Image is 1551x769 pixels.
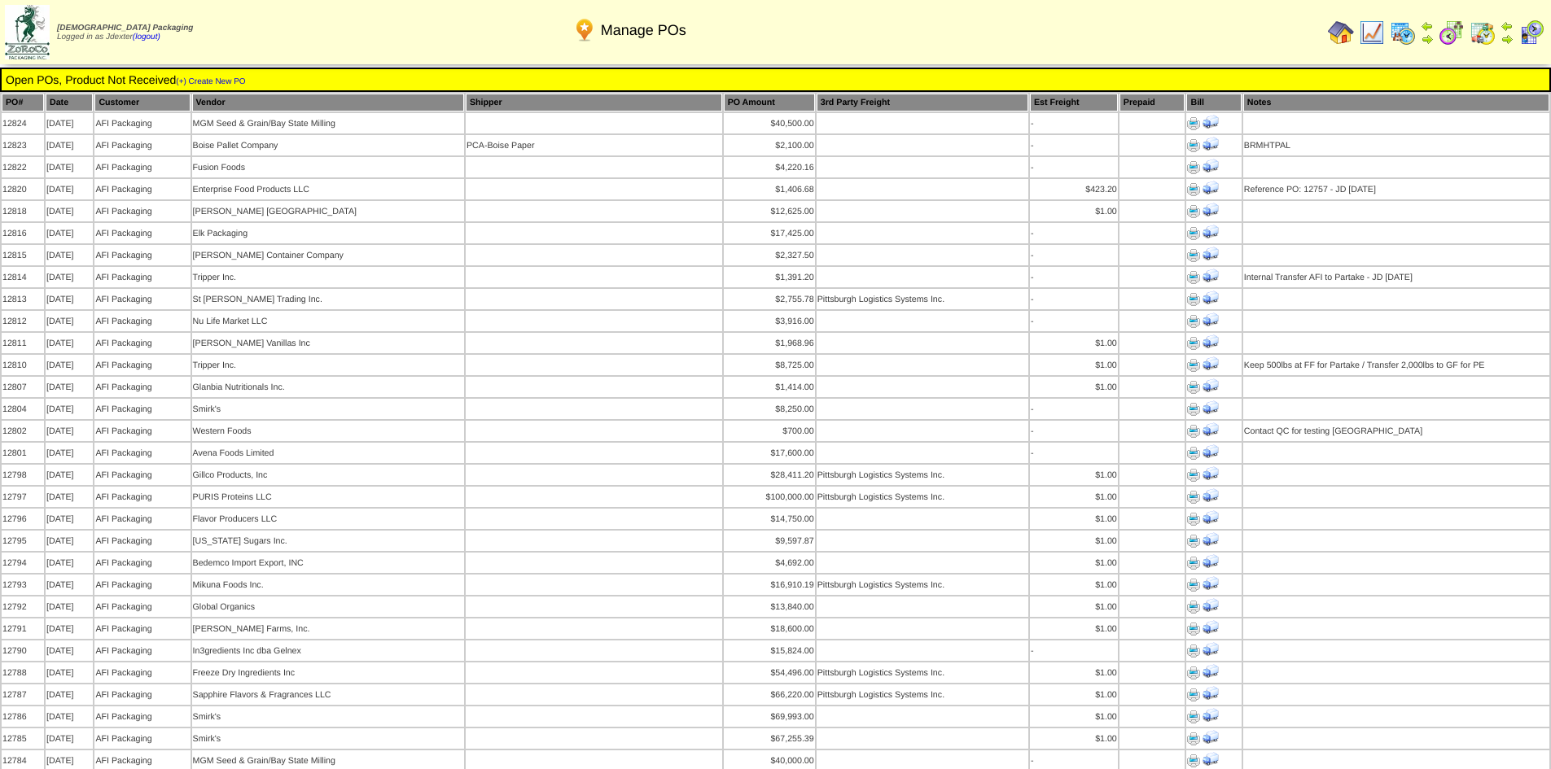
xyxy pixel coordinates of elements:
td: [DATE] [46,355,93,375]
td: Pittsburgh Logistics Systems Inc. [817,289,1028,309]
td: 12814 [2,267,44,287]
img: Print [1187,513,1200,526]
div: $14,750.00 [725,514,814,524]
td: 12791 [2,618,44,639]
td: - [1030,113,1118,133]
img: calendarblend.gif [1439,20,1465,46]
img: Print [1187,293,1200,306]
img: Print [1187,227,1200,240]
th: Prepaid [1119,94,1185,111]
img: calendarprod.gif [1390,20,1416,46]
td: [DATE] [46,706,93,727]
img: Print Receiving Document [1203,641,1219,658]
td: [DATE] [46,509,93,529]
th: Est Freight [1030,94,1118,111]
th: Date [46,94,93,111]
img: Print [1187,337,1200,350]
td: Bedemco Import Export, INC [192,553,464,573]
td: Pittsburgh Logistics Systems Inc. [817,575,1028,595]
div: $17,425.00 [725,229,814,238]
td: AFI Packaging [94,706,190,727]
img: Print Receiving Document [1203,158,1219,174]
td: AFI Packaging [94,487,190,507]
img: Print [1187,469,1200,482]
td: 12792 [2,596,44,617]
td: PCA-Boise Paper [466,135,722,155]
img: arrowright.gif [1501,33,1514,46]
img: po.png [572,17,598,43]
div: $13,840.00 [725,602,814,612]
img: Print [1187,447,1200,460]
div: $3,916.00 [725,317,814,326]
div: $4,220.16 [725,163,814,173]
td: - [1030,245,1118,265]
img: calendarcustomer.gif [1518,20,1544,46]
img: Print Receiving Document [1203,465,1219,482]
div: $18,600.00 [725,624,814,634]
td: AFI Packaging [94,640,190,661]
div: $1.00 [1031,492,1117,502]
td: [DATE] [46,289,93,309]
td: 12818 [2,201,44,221]
div: $1.00 [1031,470,1117,480]
img: Print [1187,535,1200,548]
div: $28,411.20 [725,470,814,480]
div: $8,725.00 [725,360,814,370]
img: Print Receiving Document [1203,136,1219,152]
td: - [1030,640,1118,661]
td: AFI Packaging [94,245,190,265]
td: Tripper Inc. [192,355,464,375]
td: Smirk's [192,399,464,419]
td: - [1030,267,1118,287]
td: [PERSON_NAME] Vanillas Inc [192,333,464,353]
td: Reference PO: 12757 - JD [DATE] [1243,179,1549,199]
td: 12785 [2,728,44,749]
img: Print Receiving Document [1203,531,1219,548]
img: Print Receiving Document [1203,443,1219,460]
img: Print [1187,205,1200,218]
td: [DATE] [46,575,93,595]
th: Shipper [466,94,722,111]
div: $1.00 [1031,207,1117,216]
td: Enterprise Food Products LLC [192,179,464,199]
td: AFI Packaging [94,113,190,133]
td: AFI Packaging [94,223,190,243]
td: AFI Packaging [94,289,190,309]
td: BRMHTPAL [1243,135,1549,155]
td: AFI Packaging [94,596,190,617]
td: 12790 [2,640,44,661]
img: Print [1187,271,1200,284]
div: $100,000.00 [725,492,814,502]
img: Print Receiving Document [1203,509,1219,526]
td: [US_STATE] Sugars Inc. [192,531,464,551]
img: Print Receiving Document [1203,378,1219,394]
td: [DATE] [46,465,93,485]
div: $1.00 [1031,558,1117,568]
div: $1.00 [1031,734,1117,744]
td: Freeze Dry Ingredients Inc [192,662,464,683]
a: (logout) [133,33,160,42]
td: [PERSON_NAME] [GEOGRAPHIC_DATA] [192,201,464,221]
td: Nu Life Market LLC [192,311,464,331]
th: Bill [1186,94,1241,111]
td: Fusion Foods [192,157,464,177]
td: - [1030,223,1118,243]
div: $1.00 [1031,580,1117,590]
img: Print Receiving Document [1203,224,1219,240]
td: Glanbia Nutritionals Inc. [192,377,464,397]
td: AFI Packaging [94,509,190,529]
img: Print Receiving Document [1203,246,1219,262]
span: Logged in as Jdexter [57,24,193,42]
th: Customer [94,94,190,111]
img: Print Receiving Document [1203,180,1219,196]
img: Print [1187,557,1200,570]
div: $1.00 [1031,339,1117,348]
td: Keep 500lbs at FF for Partake / Transfer 2,000lbs to GF for PE [1243,355,1549,375]
div: $8,250.00 [725,404,814,414]
td: [DATE] [46,684,93,705]
td: [DATE] [46,618,93,639]
img: Print Receiving Document [1203,619,1219,636]
td: 12787 [2,684,44,705]
td: [PERSON_NAME] Container Company [192,245,464,265]
img: Print Receiving Document [1203,312,1219,328]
